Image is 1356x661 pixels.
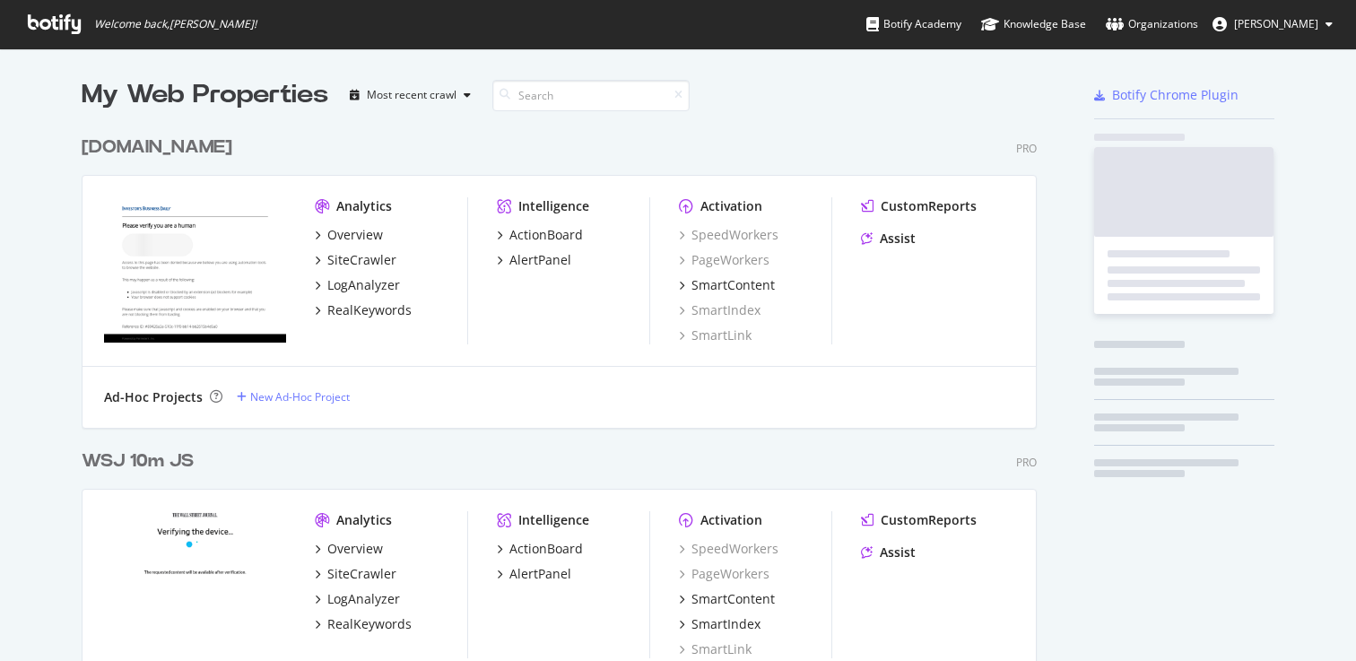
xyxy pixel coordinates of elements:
a: [DOMAIN_NAME] [82,135,239,161]
a: PageWorkers [679,565,769,583]
input: Search [492,80,690,111]
div: SiteCrawler [327,565,396,583]
div: Overview [327,226,383,244]
a: Overview [315,540,383,558]
div: AlertPanel [509,251,571,269]
div: Ad-Hoc Projects [104,388,203,406]
div: Assist [880,544,916,561]
a: SmartContent [679,276,775,294]
div: Pro [1016,455,1037,470]
div: My Web Properties [82,77,328,113]
a: AlertPanel [497,251,571,269]
a: Assist [861,544,916,561]
div: SmartContent [691,276,775,294]
a: SmartIndex [679,615,761,633]
img: Investor.com [104,197,286,343]
a: RealKeywords [315,301,412,319]
a: ActionBoard [497,226,583,244]
div: LogAnalyzer [327,590,400,608]
a: RealKeywords [315,615,412,633]
div: Intelligence [518,197,589,215]
div: Overview [327,540,383,558]
a: SiteCrawler [315,565,396,583]
div: Most recent crawl [367,90,456,100]
a: SmartContent [679,590,775,608]
a: Botify Chrome Plugin [1094,86,1239,104]
div: Assist [880,230,916,248]
a: PageWorkers [679,251,769,269]
a: CustomReports [861,197,977,215]
div: LogAnalyzer [327,276,400,294]
a: New Ad-Hoc Project [237,389,350,404]
div: [DOMAIN_NAME] [82,135,232,161]
div: Botify Chrome Plugin [1112,86,1239,104]
a: ActionBoard [497,540,583,558]
a: Assist [861,230,916,248]
button: [PERSON_NAME] [1198,10,1347,39]
div: ActionBoard [509,226,583,244]
a: LogAnalyzer [315,276,400,294]
a: SmartIndex [679,301,761,319]
div: RealKeywords [327,615,412,633]
div: AlertPanel [509,565,571,583]
span: Edward Hyatt [1234,16,1318,31]
div: SmartContent [691,590,775,608]
img: www.Wsj.com [104,511,286,657]
span: Welcome back, [PERSON_NAME] ! [94,17,256,31]
a: SiteCrawler [315,251,396,269]
div: Activation [700,511,762,529]
a: LogAnalyzer [315,590,400,608]
div: CustomReports [881,511,977,529]
a: SpeedWorkers [679,226,778,244]
a: WSJ 10m JS [82,448,201,474]
div: WSJ 10m JS [82,448,194,474]
div: Pro [1016,141,1037,156]
div: CustomReports [881,197,977,215]
a: AlertPanel [497,565,571,583]
div: SiteCrawler [327,251,396,269]
div: ActionBoard [509,540,583,558]
button: Most recent crawl [343,81,478,109]
div: Analytics [336,511,392,529]
a: SpeedWorkers [679,540,778,558]
a: CustomReports [861,511,977,529]
a: Overview [315,226,383,244]
div: New Ad-Hoc Project [250,389,350,404]
div: SmartIndex [691,615,761,633]
div: Botify Academy [866,15,961,33]
div: Intelligence [518,511,589,529]
a: SmartLink [679,326,752,344]
div: Analytics [336,197,392,215]
a: SmartLink [679,640,752,658]
div: Organizations [1106,15,1198,33]
div: Activation [700,197,762,215]
div: RealKeywords [327,301,412,319]
div: Knowledge Base [981,15,1086,33]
